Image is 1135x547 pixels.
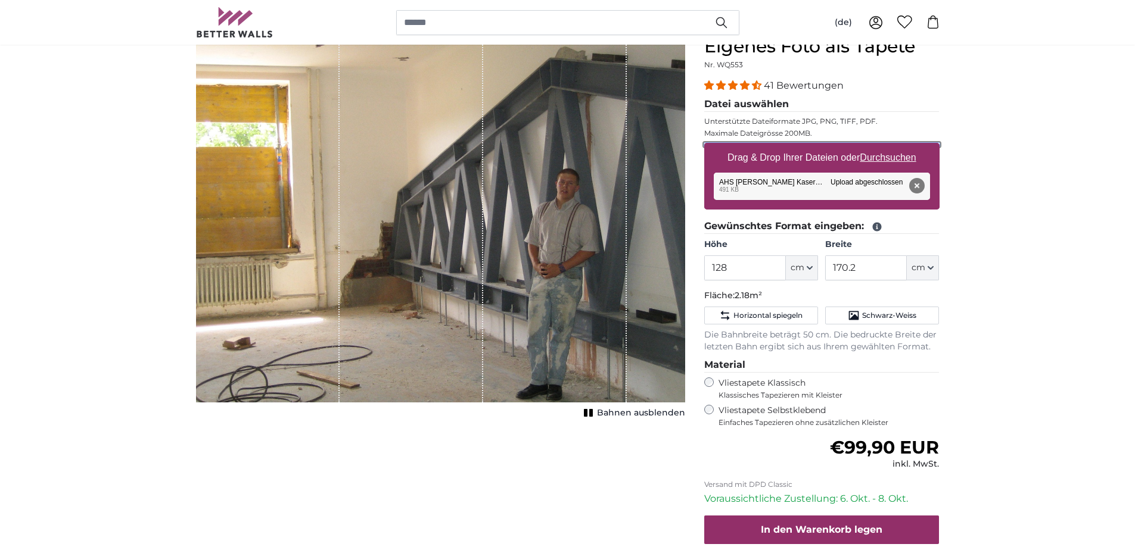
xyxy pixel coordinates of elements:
[860,152,916,162] u: Durchsuchen
[580,405,685,421] button: Bahnen ausblenden
[830,458,939,470] div: inkl. MwSt.
[704,80,764,91] span: 4.39 stars
[704,129,940,138] p: Maximale Dateigrösse 200MB.
[735,290,762,301] span: 2.18m²
[704,97,940,112] legend: Datei auswählen
[719,418,940,427] span: Einfaches Tapezieren ohne zusätzlichen Kleister
[704,358,940,373] legend: Material
[704,515,940,544] button: In den Warenkorb legen
[704,307,818,324] button: Horizontal spiegeln
[761,524,882,535] span: In den Warenkorb legen
[825,12,862,33] button: (de)
[597,407,685,419] span: Bahnen ausblenden
[830,436,939,458] span: €99,90 EUR
[723,146,921,170] label: Drag & Drop Ihrer Dateien oder
[704,219,940,234] legend: Gewünschtes Format eingeben:
[825,307,939,324] button: Schwarz-Weiss
[196,36,685,421] div: 1 of 1
[704,492,940,506] p: Voraussichtliche Zustellung: 6. Okt. - 8. Okt.
[704,36,940,57] h1: Eigenes Foto als Tapete
[862,311,916,320] span: Schwarz-Weiss
[786,255,818,280] button: cm
[912,262,925,274] span: cm
[704,239,818,251] label: Höhe
[719,390,929,400] span: Klassisches Tapezieren mit Kleister
[719,377,929,400] label: Vliestapete Klassisch
[719,405,940,427] label: Vliestapete Selbstklebend
[704,60,743,69] span: Nr. WQ553
[791,262,804,274] span: cm
[704,329,940,353] p: Die Bahnbreite beträgt 50 cm. Die bedruckte Breite der letzten Bahn ergibt sich aus Ihrem gewählt...
[733,311,803,320] span: Horizontal spiegeln
[764,80,844,91] span: 41 Bewertungen
[704,117,940,126] p: Unterstützte Dateiformate JPG, PNG, TIFF, PDF.
[704,480,940,489] p: Versand mit DPD Classic
[907,255,939,280] button: cm
[825,239,939,251] label: Breite
[704,290,940,302] p: Fläche:
[196,7,273,37] img: Betterwalls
